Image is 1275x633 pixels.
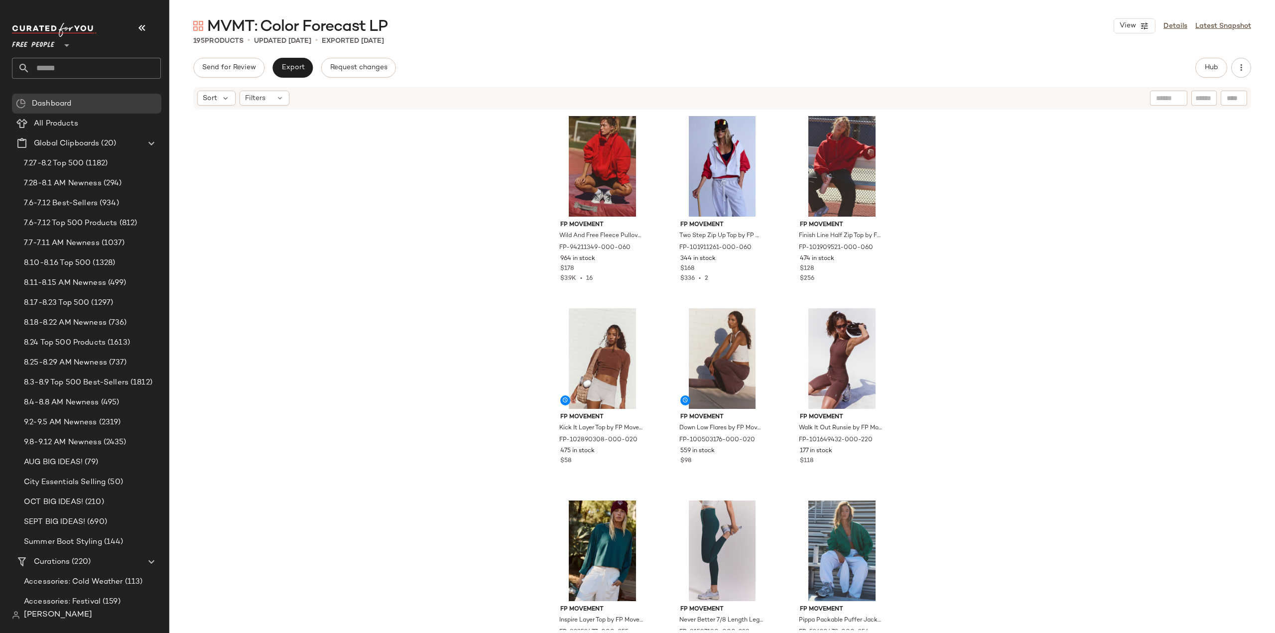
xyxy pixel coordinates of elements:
p: updated [DATE] [254,36,311,46]
span: FP Movement [680,605,765,614]
span: $256 [800,275,814,282]
span: (79) [83,457,99,468]
span: 8.24 Top 500 Products [24,337,106,349]
button: Send for Review [193,58,264,78]
img: cfy_white_logo.C9jOOHJF.svg [12,23,97,37]
span: (220) [70,556,91,568]
span: MVMT: Color Forecast LP [207,17,387,37]
span: (690) [85,516,107,528]
span: $178 [560,264,574,273]
span: OCT BIG IDEAS! [24,497,83,508]
span: $128 [800,264,814,273]
span: (1328) [91,257,115,269]
span: • [695,275,705,282]
img: svg%3e [193,21,203,31]
span: Export [281,64,304,72]
span: 964 in stock [560,254,595,263]
span: Finish Line Half Zip Top by FP Movement at Free People in Red, Size: S [799,232,883,241]
span: (159) [101,596,121,608]
span: $58 [560,457,571,466]
span: FP Movement [800,221,884,230]
span: 475 in stock [560,447,595,456]
span: (144) [102,536,124,548]
span: Request changes [330,64,387,72]
span: SEPT BIG IDEAS! [24,516,85,528]
span: (1297) [89,297,113,309]
img: 101911261_060_a [672,116,772,217]
span: AUG BIG IDEAS! [24,457,83,468]
a: Details [1163,21,1187,31]
span: (499) [106,277,127,289]
span: 7.7-7.11 AM Newness [24,238,100,249]
span: Dashboard [32,98,71,110]
span: FP Movement [800,413,884,422]
span: Free People [12,34,55,52]
span: [PERSON_NAME] [24,609,92,621]
span: 177 in stock [800,447,832,456]
span: Sort [203,93,217,104]
span: $3.9K [560,275,576,282]
span: FP-94211349-000-060 [559,244,631,253]
span: City Essentials Selling [24,477,106,488]
span: $118 [800,457,813,466]
img: svg%3e [12,611,20,619]
span: • [248,35,250,47]
span: (495) [99,397,120,408]
span: 559 in stock [680,447,715,456]
button: Hub [1195,58,1227,78]
img: 53620472_356_0 [792,501,892,601]
span: $168 [680,264,694,273]
span: 344 in stock [680,254,716,263]
p: Exported [DATE] [322,36,384,46]
span: (736) [107,317,127,329]
span: FP Movement [560,221,644,230]
span: Filters [245,93,265,104]
span: 195 [193,37,205,45]
span: (1613) [106,337,130,349]
span: 8.10-8.16 Top 500 [24,257,91,269]
span: Down Low Flares by FP Movement at Free People in Brown, Size: L [679,424,764,433]
span: • [315,35,318,47]
button: Request changes [321,58,396,78]
span: (2319) [97,417,121,428]
span: Hub [1204,64,1218,72]
span: (20) [99,138,116,149]
img: 101649432_220_d [792,308,892,409]
span: (50) [106,477,123,488]
span: (934) [98,198,119,209]
span: 8.4-8.8 AM Newness [24,397,99,408]
img: svg%3e [16,99,26,109]
span: 8.11-8.15 AM Newness [24,277,106,289]
img: 94211349_060_a [552,116,652,217]
img: 82253477_355_a [552,501,652,601]
span: $336 [680,275,695,282]
span: Inspire Layer Top by FP Movement at Free People in Green, Size: XL [559,616,643,625]
span: (1037) [100,238,125,249]
a: Latest Snapshot [1195,21,1251,31]
span: Walk It Out Runsie by FP Movement at Free People in Brown, Size: S [799,424,883,433]
span: 474 in stock [800,254,834,263]
span: 8.3-8.9 Top 500 Best-Sellers [24,377,128,388]
span: FP-101911261-000-060 [679,244,752,253]
span: FP-102890308-000-020 [559,436,637,445]
span: 8.17-8.23 Top 500 [24,297,89,309]
span: Global Clipboards [34,138,99,149]
span: 7.6-7.12 Best-Sellers [24,198,98,209]
span: Two Step Zip Up Top by FP Movement at Free People in Red, Size: S [679,232,764,241]
span: (210) [83,497,104,508]
span: 9.2-9.5 AM Newness [24,417,97,428]
span: 16 [586,275,593,282]
span: 7.6-7.12 Top 500 Products [24,218,118,229]
button: Export [272,58,313,78]
span: Curations [34,556,70,568]
span: 9.8-9.12 AM Newness [24,437,102,448]
span: 8.25-8.29 AM Newness [24,357,107,369]
span: Never Better 7/8 Length Leggings by FP Movement at Free People in Green, Size: XS [679,616,764,625]
span: 7.27-8.2 Top 500 [24,158,84,169]
span: Accessories: Festival [24,596,101,608]
span: (294) [102,178,122,189]
span: (812) [118,218,137,229]
span: (1812) [128,377,152,388]
span: Send for Review [202,64,256,72]
span: FP-101649432-000-220 [799,436,873,445]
